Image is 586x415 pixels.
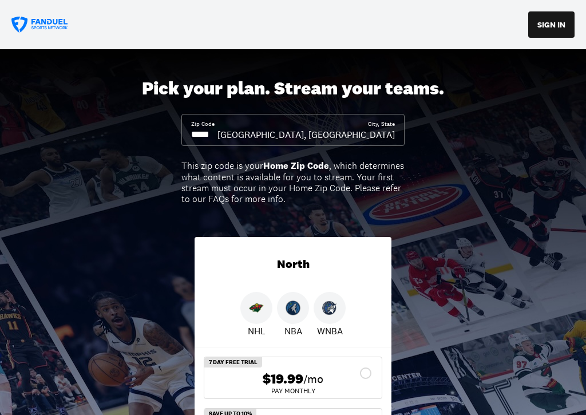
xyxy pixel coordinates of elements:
b: Home Zip Code [263,160,329,172]
img: Timberwolves [286,301,300,315]
div: Pay Monthly [213,388,373,394]
div: This zip code is your , which determines what content is available for you to stream. Your first ... [181,160,405,204]
div: [GEOGRAPHIC_DATA], [GEOGRAPHIC_DATA] [217,128,395,141]
p: NHL [248,324,266,338]
div: 7 Day Free Trial [204,357,262,367]
div: City, State [368,120,395,128]
button: SIGN IN [528,11,575,38]
div: North [195,237,391,292]
p: WNBA [317,324,343,338]
span: $19.99 [263,371,303,388]
img: Lynx [322,301,337,315]
div: Pick your plan. Stream your teams. [142,78,444,100]
div: Zip Code [191,120,215,128]
img: Wild [249,301,264,315]
span: /mo [303,371,323,387]
p: NBA [284,324,302,338]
